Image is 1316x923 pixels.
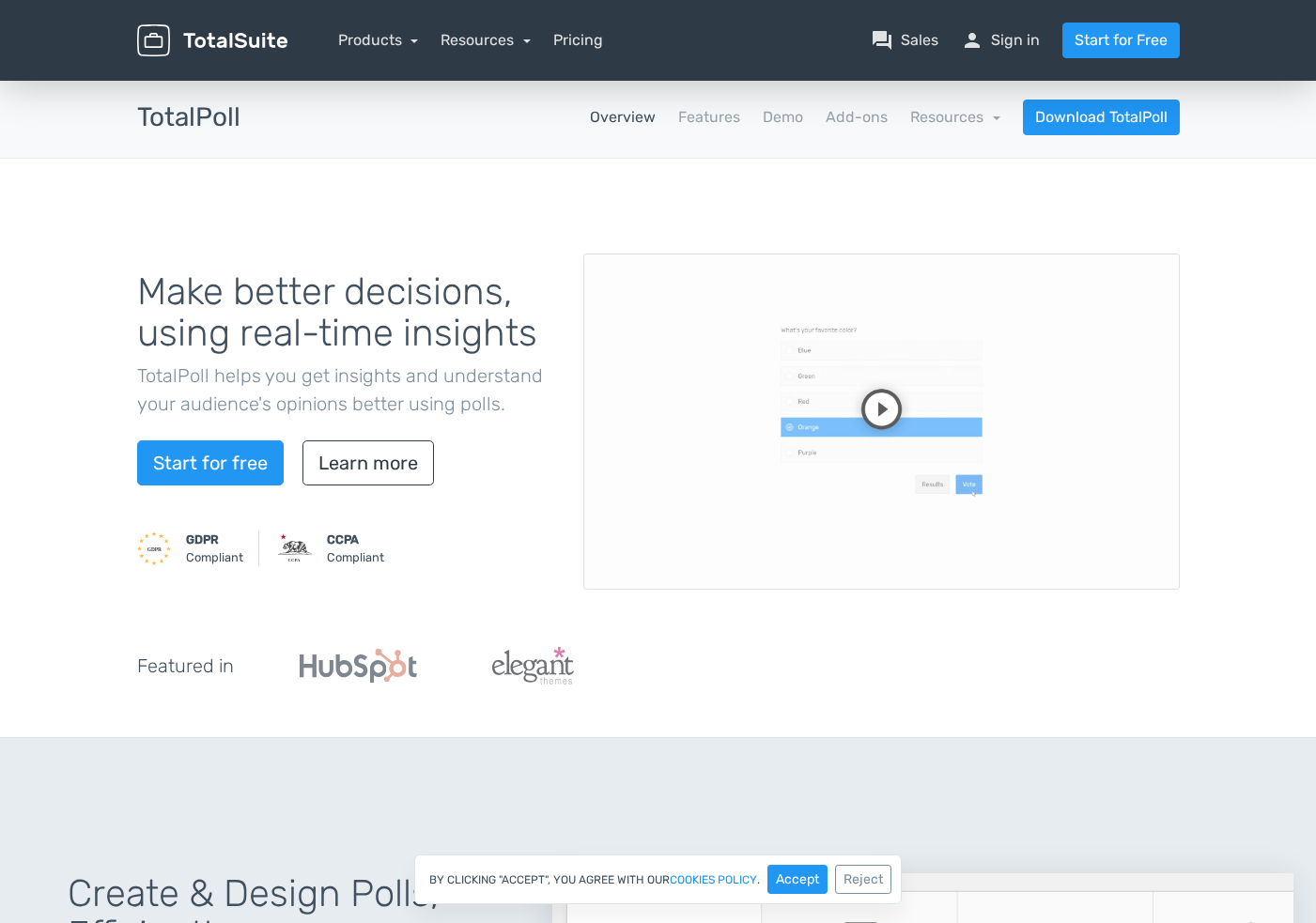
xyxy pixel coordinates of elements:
[670,874,757,885] a: cookies policy
[137,440,284,485] a: Start for free
[763,106,803,129] a: Demo
[835,865,891,894] button: Reject
[678,106,740,129] a: Features
[441,31,531,49] a: Resources
[137,271,555,354] h1: Make better decisions, using real-time insights
[826,106,888,129] a: Add-ons
[871,29,938,52] a: question_answerSales
[186,531,243,566] small: Compliant
[137,362,555,418] p: TotalPoll helps you get insights and understand your audience's opinions better using polls.
[137,24,287,57] img: TotalSuite for WordPress
[186,532,219,546] strong: GDPR
[871,29,893,52] span: question_answer
[300,649,417,683] img: Hubspot
[961,29,983,52] span: person
[137,655,234,676] h5: Featured in
[137,103,240,132] h3: TotalPoll
[278,531,312,565] img: CCPA
[1023,100,1180,135] a: Download TotalPoll
[1062,23,1180,58] a: Start for Free
[338,31,419,49] a: Products
[553,29,603,52] a: Pricing
[910,108,1000,126] a: Resources
[327,531,384,566] small: Compliant
[590,106,656,129] a: Overview
[137,531,171,565] img: GDPR
[327,532,359,546] strong: CCPA
[767,865,828,894] button: Accept
[414,854,902,904] div: By clicking "Accept", you agree with our .
[961,29,1040,52] a: personSign in
[302,440,434,485] a: Learn more
[492,647,574,685] img: ElegantThemes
